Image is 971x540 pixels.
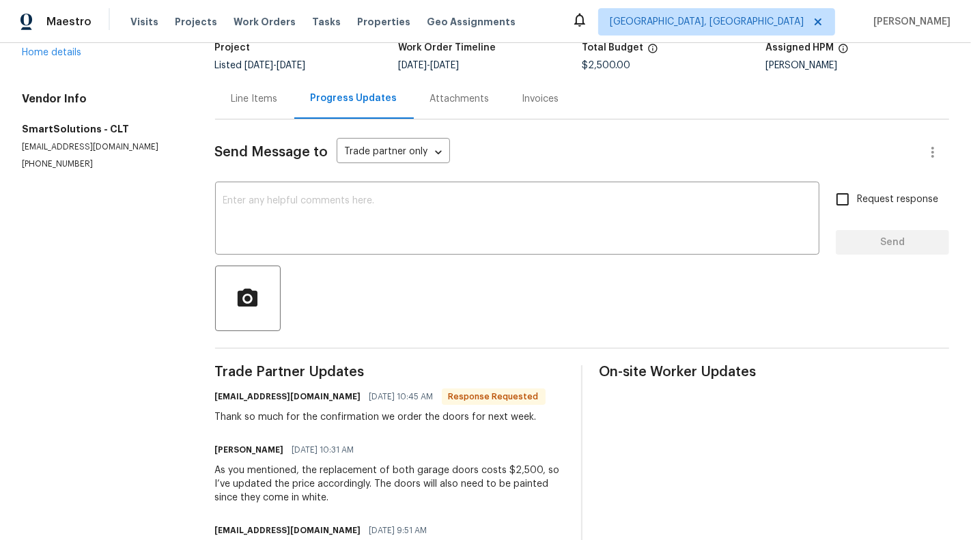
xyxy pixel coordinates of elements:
div: Thank so much for the confirmation we order the doors for next week. [215,410,546,424]
span: The hpm assigned to this work order. [838,43,849,61]
span: [PERSON_NAME] [868,15,951,29]
h5: Total Budget [582,43,643,53]
span: The total cost of line items that have been proposed by Opendoor. This sum includes line items th... [647,43,658,61]
div: Attachments [430,92,490,106]
span: On-site Worker Updates [599,365,949,379]
span: Trade Partner Updates [215,365,565,379]
h4: Vendor Info [22,92,182,106]
h5: Work Order Timeline [398,43,496,53]
h5: Project [215,43,251,53]
span: [DATE] 9:51 AM [369,524,427,537]
span: Visits [130,15,158,29]
span: - [245,61,306,70]
div: Trade partner only [337,141,450,164]
span: [DATE] 10:45 AM [369,390,434,403]
span: Listed [215,61,306,70]
div: As you mentioned, the replacement of both garage doors costs $2,500, so I’ve updated the price ac... [215,464,565,505]
h5: SmartSolutions - CLT [22,122,182,136]
div: Progress Updates [311,91,397,105]
p: [PHONE_NUMBER] [22,158,182,170]
div: Line Items [231,92,278,106]
span: [DATE] 10:31 AM [292,443,354,457]
a: Home details [22,48,81,57]
div: [PERSON_NAME] [765,61,949,70]
p: [EMAIL_ADDRESS][DOMAIN_NAME] [22,141,182,153]
div: Invoices [522,92,559,106]
span: Tasks [312,17,341,27]
span: [DATE] [398,61,427,70]
span: [DATE] [430,61,459,70]
h6: [EMAIL_ADDRESS][DOMAIN_NAME] [215,524,361,537]
span: $2,500.00 [582,61,630,70]
h5: Assigned HPM [765,43,834,53]
h6: [EMAIL_ADDRESS][DOMAIN_NAME] [215,390,361,403]
span: Response Requested [443,390,544,403]
span: Projects [175,15,217,29]
span: Request response [857,193,938,207]
span: [DATE] [277,61,306,70]
span: Send Message to [215,145,328,159]
span: Maestro [46,15,92,29]
span: [DATE] [245,61,274,70]
h6: [PERSON_NAME] [215,443,284,457]
span: Geo Assignments [427,15,516,29]
span: [GEOGRAPHIC_DATA], [GEOGRAPHIC_DATA] [610,15,804,29]
span: - [398,61,459,70]
span: Work Orders [234,15,296,29]
span: Properties [357,15,410,29]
